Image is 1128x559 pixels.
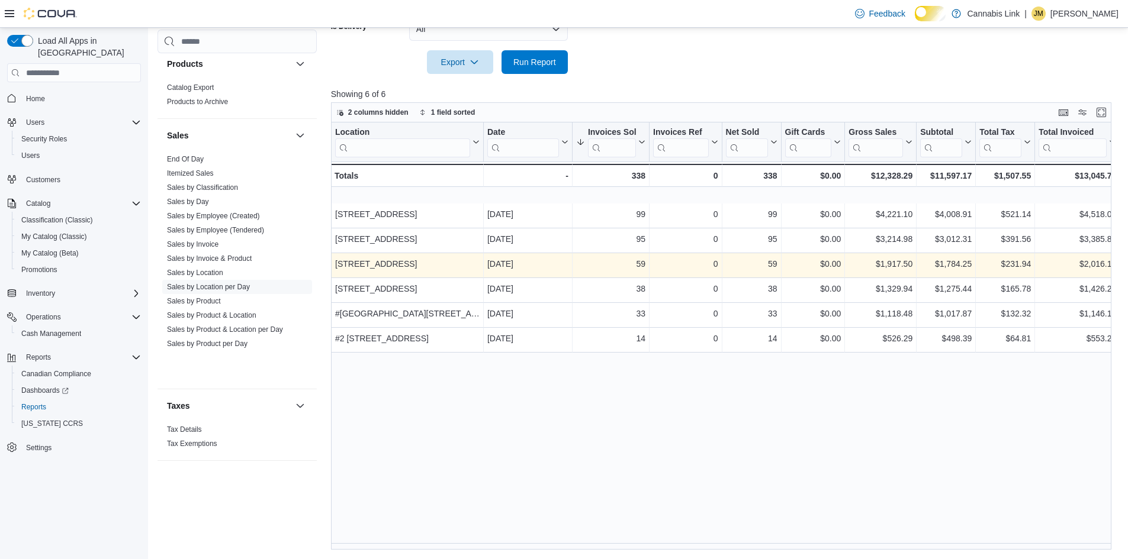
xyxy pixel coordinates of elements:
div: Invoices Sold [588,127,636,157]
div: $231.94 [979,257,1031,271]
div: [STREET_ADDRESS] [335,257,480,271]
a: Users [17,148,44,163]
div: 33 [576,306,645,321]
span: Settings [26,443,52,453]
button: My Catalog (Beta) [12,245,146,261]
div: 338 [576,169,645,183]
span: Sales by Product per Day [167,339,248,348]
a: End Of Day [167,155,204,163]
button: Cash Management [12,325,146,342]
h3: Products [167,58,203,70]
div: $0.00 [785,257,841,271]
button: Enter fullscreen [1094,105,1108,119]
div: $64.81 [979,331,1031,345]
div: 38 [725,282,777,296]
input: Dark Mode [915,6,946,21]
span: Classification (Classic) [21,215,93,225]
span: Operations [26,312,61,322]
a: Sales by Invoice & Product [167,254,252,263]
div: Date [487,127,559,138]
div: Gross Sales [849,127,903,138]
div: $11,597.17 [920,169,972,183]
div: $1,275.44 [920,282,972,296]
div: [DATE] [487,232,568,246]
p: [PERSON_NAME] [1050,7,1119,21]
div: $13,045.72 [1039,169,1116,183]
span: 1 field sorted [431,108,475,117]
span: Catalog [26,199,50,208]
a: Canadian Compliance [17,367,96,381]
button: Sales [293,128,307,143]
div: 14 [725,331,777,345]
button: Home [2,89,146,106]
a: Sales by Product & Location [167,311,256,319]
div: Gift Card Sales [785,127,831,157]
button: Taxes [293,399,307,413]
div: $1,118.48 [849,306,912,321]
div: $1,784.25 [920,257,972,271]
div: $165.78 [979,282,1031,296]
button: Users [21,115,49,130]
button: Total Invoiced [1039,127,1116,157]
button: Location [335,127,480,157]
div: $391.56 [979,232,1031,246]
a: Products to Archive [167,98,228,106]
button: Products [167,58,291,70]
button: Products [293,57,307,71]
div: Net Sold [725,127,767,157]
div: 0 [653,257,718,271]
div: $1,017.87 [920,306,972,321]
div: 95 [576,232,645,246]
div: 59 [576,257,645,271]
span: Security Roles [17,132,141,146]
div: $1,329.94 [849,282,912,296]
button: Sales [167,130,291,141]
p: | [1024,7,1027,21]
span: Home [21,91,141,105]
button: Settings [2,439,146,456]
span: Reports [26,353,51,362]
div: 0 [653,169,718,183]
span: Home [26,94,45,104]
span: Canadian Compliance [21,369,91,379]
button: Users [2,114,146,131]
span: Operations [21,310,141,324]
a: Security Roles [17,132,72,146]
div: $1,426.22 [1039,282,1116,296]
span: My Catalog (Beta) [17,246,141,260]
a: Customers [21,173,65,187]
div: #2 [STREET_ADDRESS] [335,331,480,345]
div: $0.00 [785,331,841,345]
span: Sales by Product [167,296,221,306]
a: Sales by Employee (Tendered) [167,226,264,234]
a: Sales by Day [167,198,209,206]
button: Inventory [21,286,60,300]
div: Gross Sales [849,127,903,157]
button: Taxes [167,400,291,412]
span: Itemized Sales [167,169,214,178]
div: 95 [725,232,777,246]
button: Reports [21,350,56,364]
button: Operations [2,309,146,325]
a: Dashboards [12,382,146,399]
div: $3,012.31 [920,232,972,246]
div: 338 [725,169,777,183]
a: Sales by Product & Location per Day [167,325,283,334]
span: JM [1034,7,1043,21]
p: Cannabis Link [967,7,1020,21]
div: 0 [653,282,718,296]
a: Catalog Export [167,83,214,92]
button: Invoices Ref [653,127,718,157]
span: My Catalog (Beta) [21,248,79,258]
span: [US_STATE] CCRS [21,419,83,428]
div: [DATE] [487,257,568,271]
div: 99 [725,207,777,221]
div: $1,146.19 [1039,306,1116,321]
button: Subtotal [920,127,972,157]
span: Sales by Invoice & Product [167,254,252,263]
span: Feedback [869,8,905,20]
span: Sales by Location [167,268,223,277]
a: Sales by Location per Day [167,283,250,291]
div: Total Invoiced [1039,127,1107,157]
